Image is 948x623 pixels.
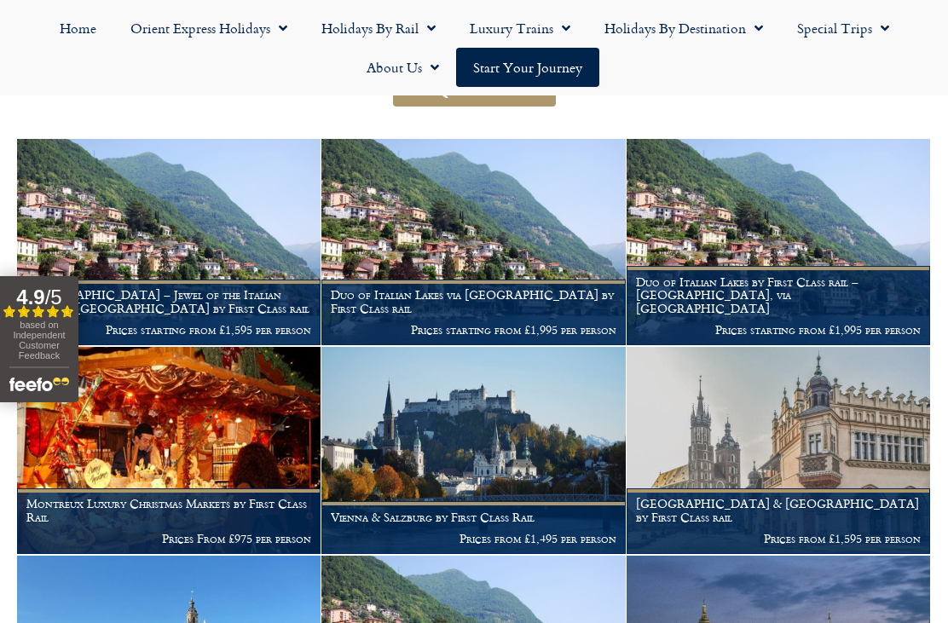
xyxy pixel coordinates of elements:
h1: Vienna & Salzburg by First Class Rail [331,511,616,524]
a: Holidays by Destination [587,9,780,48]
p: Prices starting from £1,995 per person [636,323,921,337]
a: Holidays by Rail [304,9,453,48]
a: Duo of Italian Lakes via [GEOGRAPHIC_DATA] by First Class rail Prices starting from £1,995 per pe... [321,139,626,347]
p: Prices From £975 per person [26,532,311,545]
p: Prices starting from £1,995 per person [331,323,616,337]
h1: Montreux Luxury Christmas Markets by First Class Rail [26,497,311,524]
a: Montreux Luxury Christmas Markets by First Class Rail Prices From £975 per person [17,347,321,555]
a: [GEOGRAPHIC_DATA] & [GEOGRAPHIC_DATA] by First Class rail Prices from £1,595 per person [627,347,931,555]
a: Special Trips [780,9,906,48]
a: Duo of Italian Lakes by First Class rail – [GEOGRAPHIC_DATA], via [GEOGRAPHIC_DATA] Prices starti... [627,139,931,347]
a: [GEOGRAPHIC_DATA] – Jewel of the Italian Lakes via [GEOGRAPHIC_DATA] by First Class rail Prices s... [17,139,321,347]
h1: [GEOGRAPHIC_DATA] – Jewel of the Italian Lakes via [GEOGRAPHIC_DATA] by First Class rail [26,288,311,315]
a: Home [43,9,113,48]
h1: [GEOGRAPHIC_DATA] & [GEOGRAPHIC_DATA] by First Class rail [636,497,921,524]
nav: Menu [9,9,939,87]
p: Prices from £1,495 per person [331,532,616,545]
a: About Us [350,48,456,87]
a: Vienna & Salzburg by First Class Rail Prices from £1,495 per person [321,347,626,555]
p: Prices from £1,595 per person [636,532,921,545]
p: Prices starting from £1,595 per person [26,323,311,337]
a: Luxury Trains [453,9,587,48]
h1: Duo of Italian Lakes via [GEOGRAPHIC_DATA] by First Class rail [331,288,616,315]
a: Orient Express Holidays [113,9,304,48]
h1: Duo of Italian Lakes by First Class rail – [GEOGRAPHIC_DATA], via [GEOGRAPHIC_DATA] [636,275,921,315]
a: Start your Journey [456,48,599,87]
